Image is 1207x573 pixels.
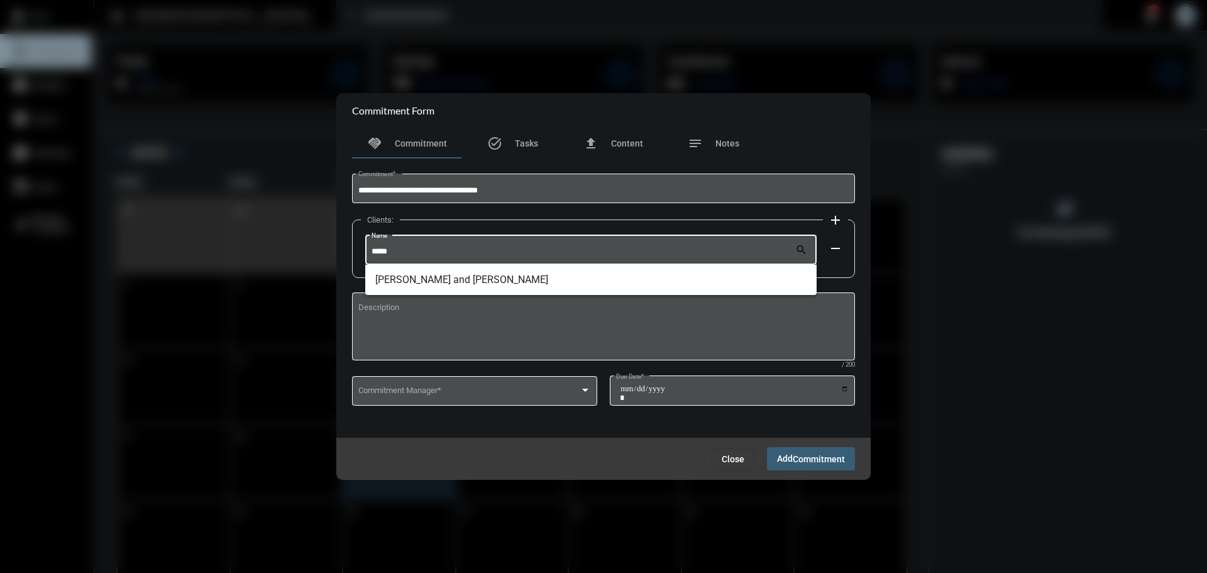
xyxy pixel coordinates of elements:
[611,138,643,148] span: Content
[361,215,400,225] label: Clients:
[767,447,855,470] button: AddCommitment
[795,243,810,259] mat-icon: search
[352,104,434,116] h2: Commitment Form
[712,448,754,470] button: Close
[487,136,502,151] mat-icon: task_alt
[715,138,739,148] span: Notes
[828,213,843,228] mat-icon: add
[828,241,843,256] mat-icon: remove
[395,138,447,148] span: Commitment
[583,136,598,151] mat-icon: file_upload
[375,265,807,295] span: [PERSON_NAME] and [PERSON_NAME]
[515,138,538,148] span: Tasks
[777,453,845,464] span: Add
[842,362,855,369] mat-hint: / 200
[793,454,845,464] span: Commitment
[722,454,744,464] span: Close
[688,136,703,151] mat-icon: notes
[367,136,382,151] mat-icon: handshake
